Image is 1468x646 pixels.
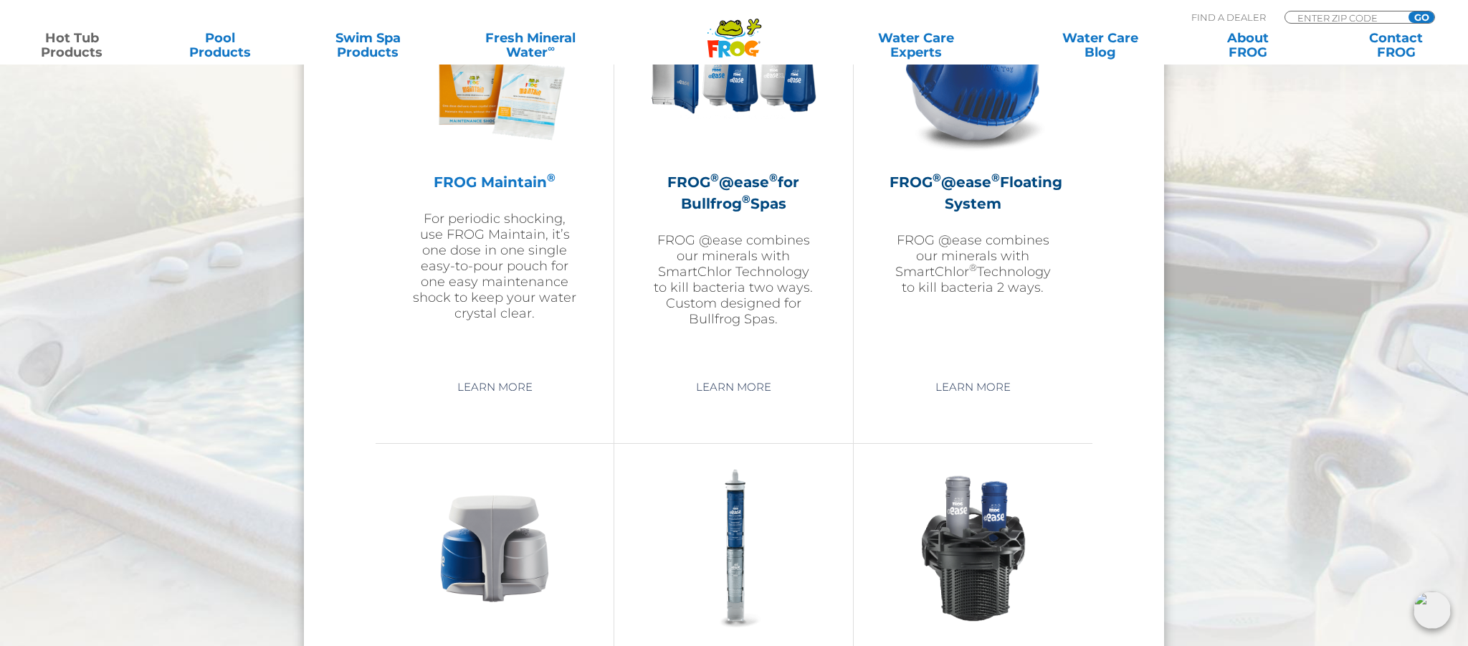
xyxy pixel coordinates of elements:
[1191,31,1306,60] a: AboutFROG
[890,171,1057,214] h2: FROG @ease Floating System
[650,171,816,214] h2: FROG @ease for Bullfrog Spas
[969,262,977,273] sup: ®
[822,31,1009,60] a: Water CareExperts
[547,171,556,184] sup: ®
[411,171,578,193] h2: FROG Maintain
[441,374,549,400] a: Learn More
[890,465,1056,632] img: InLineWeir_Front_High_inserting-v2-300x300.png
[1191,11,1266,24] p: Find A Dealer
[1414,592,1451,629] img: openIcon
[1338,31,1454,60] a: ContactFROG
[890,232,1057,295] p: FROG @ease combines our minerals with SmartChlor Technology to kill bacteria 2 ways.
[411,465,578,632] img: @ease-2-in-1-Holder-v2-300x300.png
[14,31,130,60] a: Hot TubProducts
[1042,31,1158,60] a: Water CareBlog
[163,31,278,60] a: PoolProducts
[991,171,1000,184] sup: ®
[742,192,750,206] sup: ®
[459,31,603,60] a: Fresh MineralWater∞
[769,171,778,184] sup: ®
[650,232,816,327] p: FROG @ease combines our minerals with SmartChlor Technology to kill bacteria two ways. Custom des...
[310,31,426,60] a: Swim SpaProducts
[650,465,816,632] img: inline-system-300x300.png
[411,211,578,321] p: For periodic shocking, use FROG Maintain, it’s one dose in one single easy-to-pour pouch for one ...
[1296,11,1393,24] input: Zip Code Form
[710,171,719,184] sup: ®
[933,171,941,184] sup: ®
[919,374,1027,400] a: Learn More
[1409,11,1434,23] input: GO
[548,42,555,54] sup: ∞
[680,374,788,400] a: Learn More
